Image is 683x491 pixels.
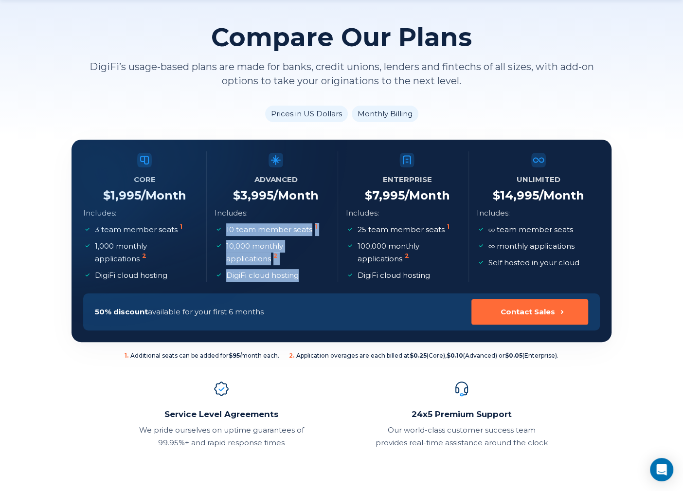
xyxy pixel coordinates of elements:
[135,424,307,449] p: We pride ourselves on uptime guarantees of 99.95%+ and rapid response times
[650,458,673,481] div: Open Intercom Messenger
[95,307,148,316] span: 50% discount
[273,252,278,259] sup: 2
[289,352,558,360] span: Application overages are each billed at (Core), (Advanced) or (Enterprise).
[95,306,264,318] p: available for your first 6 months
[95,240,197,265] p: 1,000 monthly applications
[477,207,510,219] p: Includes:
[517,173,560,186] h5: Unlimited
[376,424,548,449] p: Our world-class customer success team provides real-time assistance around the clock
[404,188,449,202] span: /Month
[505,352,522,359] b: $0.05
[315,223,317,230] sup: 1
[410,352,427,359] b: $0.25
[72,60,611,88] p: DigiFi’s usage-based plans are made for banks, credit unions, lenders and fintechs of all sizes, ...
[273,188,319,202] span: /Month
[226,269,299,282] p: DigiFi cloud hosting
[501,307,555,317] div: Contact Sales
[447,223,449,230] sup: 1
[488,240,575,253] p: monthly applications
[376,408,548,420] h2: 24x5 Premium Support
[265,106,348,122] li: Prices in US Dollars
[352,106,418,122] li: Monthly Billing
[358,269,430,282] p: DigiFi cloud hosting
[447,352,463,359] b: $0.10
[358,240,459,265] p: 100,000 monthly applications
[382,173,431,186] h5: Enterprise
[180,223,182,230] sup: 1
[125,352,279,360] span: Additional seats can be added for /month each.
[488,256,579,269] p: Self hosted in your cloud
[226,240,328,265] p: 10,000 monthly applications
[405,252,409,259] sup: 2
[229,352,240,359] b: $95
[211,23,472,52] h2: Compare Our Plans
[254,173,298,186] h5: Advanced
[471,299,588,325] button: Contact Sales
[364,188,449,203] h4: $ 7,995
[358,223,451,236] p: 25 team member seats
[135,408,307,420] h2: Service Level Agreements
[95,269,167,282] p: DigiFi cloud hosting
[142,252,146,259] sup: 2
[493,188,584,203] h4: $ 14,995
[539,188,584,202] span: /Month
[488,223,573,236] p: team member seats
[289,352,294,359] sup: 2 .
[226,223,319,236] p: 10 team member seats
[233,188,319,203] h4: $ 3,995
[125,352,128,359] sup: 1 .
[346,207,379,219] p: Includes:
